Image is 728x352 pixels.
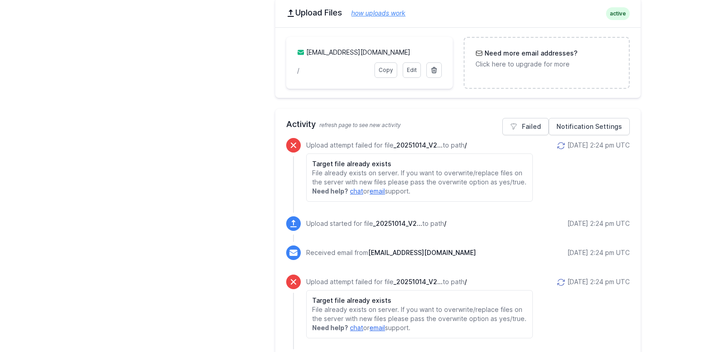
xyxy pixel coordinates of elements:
a: chat [350,324,363,332]
h3: Need more email addresses? [483,49,577,58]
span: [EMAIL_ADDRESS][DOMAIN_NAME] [368,249,476,256]
span: / [465,278,467,286]
p: File already exists on server. If you want to overwrite/replace files on the server with new file... [312,168,526,187]
a: Failed [502,118,549,135]
p: File already exists on server. If you want to overwrite/replace files on the server with new file... [312,305,526,323]
strong: Need help? [312,324,348,332]
iframe: Drift Widget Chat Controller [682,306,717,341]
p: Upload attempt failed for file to path [306,277,532,286]
a: Notification Settings [549,118,630,135]
a: how uploads work [342,9,405,17]
p: or support. [312,323,526,332]
p: or support. [312,187,526,196]
span: _20251014_V24.csv [394,278,443,286]
a: Copy [374,62,397,78]
span: / [444,219,446,227]
h6: Target file already exists [312,159,526,168]
span: refresh page to see new activity [319,122,401,128]
span: / [465,141,467,149]
p: Received email from [306,248,476,257]
p: / [297,66,369,75]
div: [DATE] 2:24 pm UTC [567,219,630,228]
span: active [606,7,630,20]
h2: Activity [286,118,630,131]
div: [DATE] 2:24 pm UTC [567,277,630,286]
h6: Target file already exists [312,296,526,305]
a: email [369,187,385,195]
p: Upload started for file to path [306,219,446,228]
p: Click here to upgrade for more [475,60,618,69]
a: [EMAIL_ADDRESS][DOMAIN_NAME] [306,48,410,56]
p: Upload attempt failed for file to path [306,141,532,150]
a: chat [350,187,363,195]
span: _20251014_V24.csv [394,141,443,149]
a: email [369,324,385,332]
div: [DATE] 2:24 pm UTC [567,248,630,257]
h2: Upload Files [286,7,630,18]
a: Edit [403,62,421,78]
a: Need more email addresses? Click here to upgrade for more [465,38,629,80]
div: [DATE] 2:24 pm UTC [567,141,630,150]
strong: Need help? [312,187,348,195]
span: _20251014_V24.csv [373,219,422,227]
